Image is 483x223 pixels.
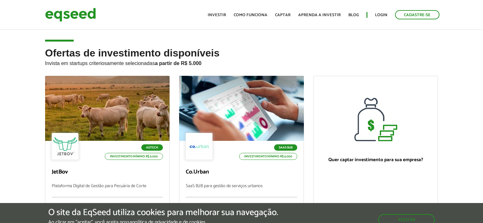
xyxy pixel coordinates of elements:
[186,169,297,176] p: Co.Urban
[141,144,163,151] p: Agtech
[45,59,438,66] p: Invista em startups criteriosamente selecionadas
[105,153,163,160] p: Investimento mínimo: R$ 5.000
[348,13,359,17] a: Blog
[239,153,297,160] p: Investimento mínimo: R$ 5.000
[45,48,438,76] h2: Ofertas de investimento disponíveis
[208,13,226,17] a: Investir
[375,13,387,17] a: Login
[45,6,96,23] img: EqSeed
[274,144,297,151] p: SaaS B2B
[275,13,291,17] a: Captar
[48,208,278,218] h5: O site da EqSeed utiliza cookies para melhorar sua navegação.
[298,13,341,17] a: Aprenda a investir
[395,10,439,19] a: Cadastre-se
[52,169,163,176] p: JetBov
[234,13,267,17] a: Como funciona
[155,61,202,66] strong: a partir de R$ 5.000
[52,184,163,197] p: Plataforma Digital de Gestão para Pecuária de Corte
[320,157,432,163] p: Quer captar investimento para sua empresa?
[186,184,297,197] p: SaaS B2B para gestão de serviços urbanos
